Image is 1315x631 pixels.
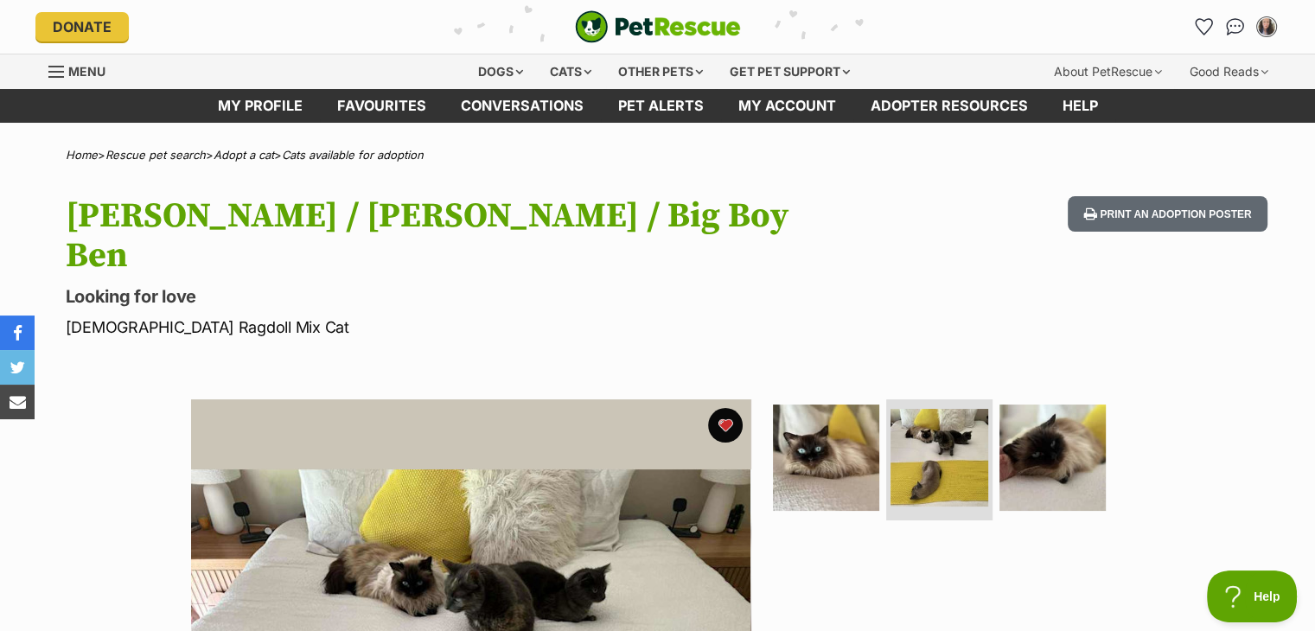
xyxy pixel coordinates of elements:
a: My profile [201,89,320,123]
a: Help [1045,89,1115,123]
h1: [PERSON_NAME] / [PERSON_NAME] / Big Boy Ben [66,196,797,276]
div: Cats [538,54,603,89]
a: Privacy Notification [242,2,259,16]
a: PetRescue [575,10,741,43]
a: Favourites [320,89,444,123]
div: > > > [22,149,1293,162]
img: consumer-privacy-logo.png [2,2,16,16]
img: chat-41dd97257d64d25036548639549fe6c8038ab92f7586957e7f3b1b290dea8141.svg [1226,18,1244,35]
a: Menu [48,54,118,86]
a: Pet alerts [601,89,721,123]
a: Cats available for adoption [282,148,424,162]
div: Dogs [466,54,535,89]
a: Rescue pet search [105,148,206,162]
img: Photo of Benedict / Benny / Big Boy Ben [890,409,988,507]
img: Photo of Benedict / Benny / Big Boy Ben [773,405,879,511]
ul: Account quick links [1191,13,1280,41]
a: Home [66,148,98,162]
p: Looking for love [66,284,797,309]
img: Photo of Benedict / Benny / Big Boy Ben [999,405,1106,511]
a: Favourites [1191,13,1218,41]
p: [DEMOGRAPHIC_DATA] Ragdoll Mix Cat [66,315,797,339]
a: conversations [444,89,601,123]
img: iconc.png [241,1,258,14]
img: consumer-privacy-logo.png [244,2,258,16]
a: My account [721,89,853,123]
img: Sarah profile pic [1258,18,1275,35]
div: Get pet support [718,54,862,89]
div: About PetRescue [1042,54,1174,89]
div: Other pets [606,54,715,89]
iframe: Help Scout Beacon - Open [1207,570,1298,622]
img: logo-cat-932fe2b9b8326f06289b0f2fb663e598f794de774fb13d1741a6617ecf9a85b4.svg [575,10,741,43]
a: Adopter resources [853,89,1045,123]
a: Donate [35,12,129,41]
a: Adopt a cat [214,148,274,162]
a: Conversations [1222,13,1249,41]
button: My account [1253,13,1280,41]
span: Menu [68,64,105,79]
button: Print an adoption poster [1068,196,1267,232]
button: favourite [708,408,743,443]
img: iconc.png [611,1,628,14]
div: Good Reads [1178,54,1280,89]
